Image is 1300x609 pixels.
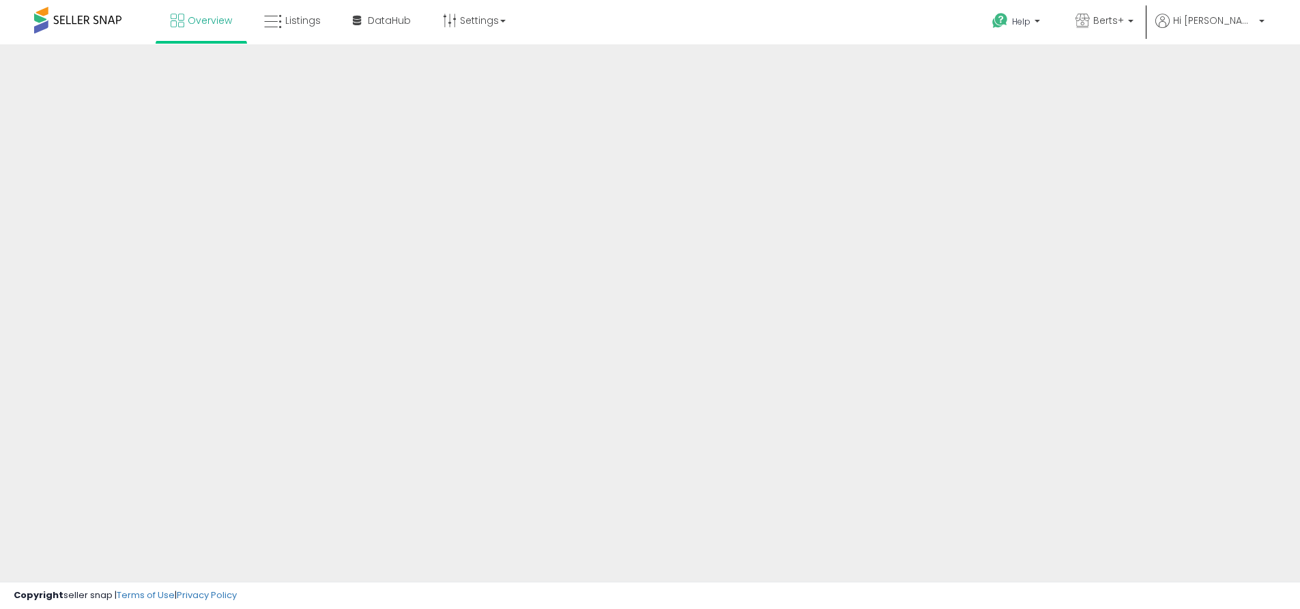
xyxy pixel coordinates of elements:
span: Overview [188,14,232,27]
a: Hi [PERSON_NAME] [1155,14,1265,44]
div: seller snap | | [14,589,237,602]
strong: Copyright [14,589,63,601]
span: Help [1012,16,1030,27]
a: Privacy Policy [177,589,237,601]
i: Get Help [992,12,1009,29]
a: Help [981,2,1054,44]
span: Hi [PERSON_NAME] [1173,14,1255,27]
span: Berts+ [1093,14,1124,27]
a: Terms of Use [117,589,175,601]
span: DataHub [368,14,411,27]
span: Listings [285,14,321,27]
